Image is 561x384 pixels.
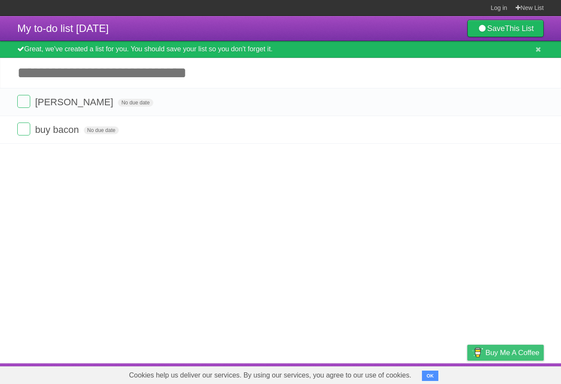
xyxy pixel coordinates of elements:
a: Privacy [456,365,479,382]
b: This List [505,24,534,33]
button: OK [422,371,439,381]
span: No due date [84,126,119,134]
span: buy bacon [35,124,81,135]
a: Terms [427,365,446,382]
a: Suggest a feature [489,365,544,382]
img: Buy me a coffee [472,345,483,360]
a: SaveThis List [467,20,544,37]
a: About [352,365,371,382]
label: Done [17,95,30,108]
span: Cookies help us deliver our services. By using our services, you agree to our use of cookies. [120,367,420,384]
span: My to-do list [DATE] [17,22,109,34]
a: Developers [381,365,416,382]
span: No due date [118,99,153,107]
span: Buy me a coffee [485,345,539,360]
span: [PERSON_NAME] [35,97,115,107]
a: Buy me a coffee [467,345,544,361]
label: Done [17,123,30,135]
